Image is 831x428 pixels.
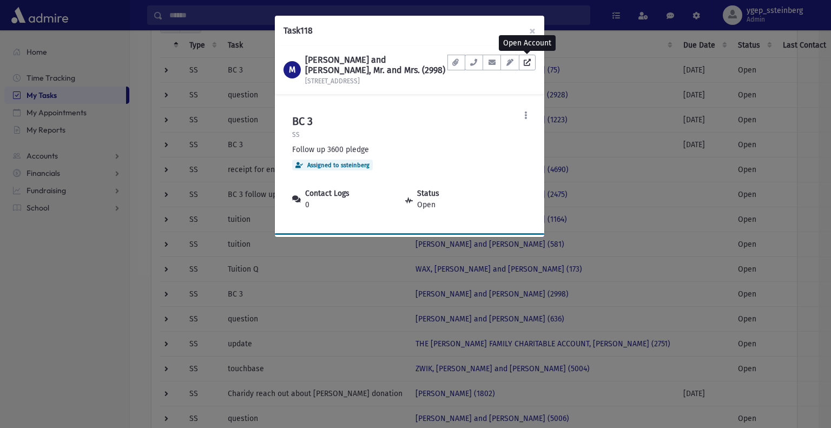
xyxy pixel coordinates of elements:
[283,25,300,36] span: Task
[292,144,507,155] div: Follow up 3600 pledge
[417,199,439,210] span: Open
[283,24,313,37] h6: 118
[283,61,301,78] div: M
[520,16,544,46] button: ×
[305,189,349,198] strong: Contact Logs
[499,35,556,51] div: Open Account
[292,115,313,128] h5: BC 3
[292,160,373,170] div: Assigned to ssteinberg
[292,130,507,140] p: SS
[305,199,349,210] span: 0
[305,77,448,85] h6: [STREET_ADDRESS]
[305,55,448,75] h1: [PERSON_NAME] and [PERSON_NAME], Mr. and Mrs. (2998)
[283,55,448,85] a: M [PERSON_NAME] and [PERSON_NAME], Mr. and Mrs. (2998) [STREET_ADDRESS]
[417,189,439,198] strong: Status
